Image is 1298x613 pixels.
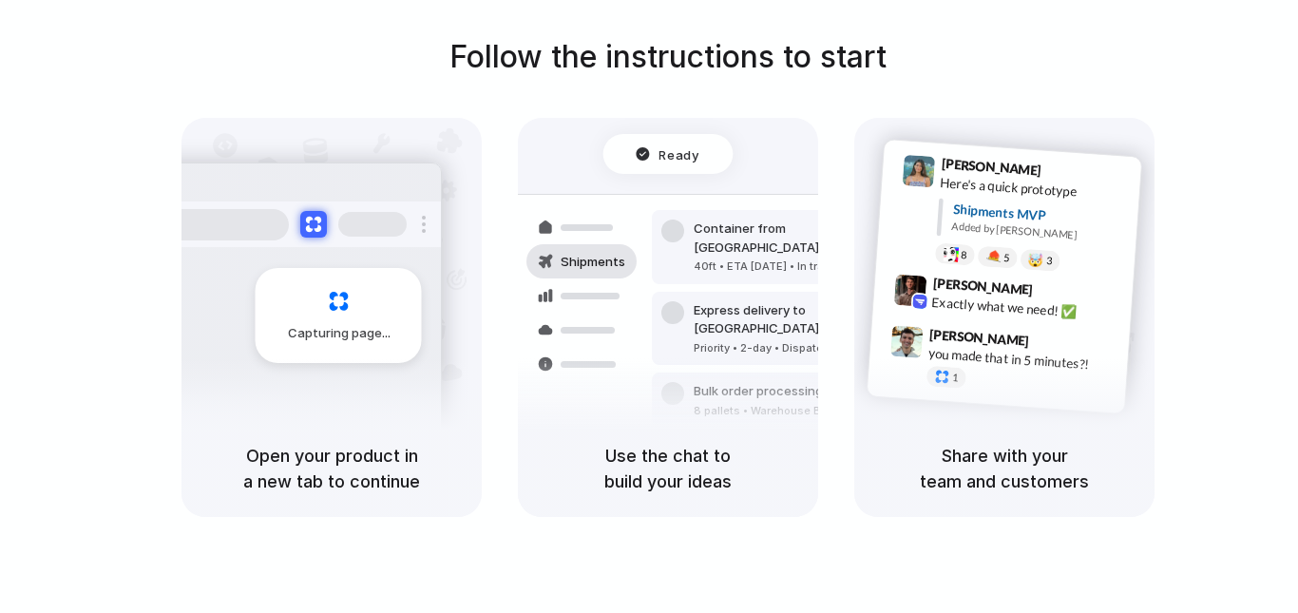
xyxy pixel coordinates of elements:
span: Ready [659,144,699,163]
span: Capturing page [288,324,393,343]
div: Added by [PERSON_NAME] [951,219,1126,246]
span: 9:41 AM [1047,163,1086,185]
span: 9:42 AM [1039,282,1078,305]
div: 40ft • ETA [DATE] • In transit [694,259,899,275]
span: [PERSON_NAME] [929,324,1030,352]
span: 8 [961,250,967,260]
h5: Use the chat to build your ideas [541,443,795,494]
div: Here's a quick prototype [940,173,1130,205]
h1: Follow the instructions to start [449,34,887,80]
span: 1 [952,373,959,383]
h5: Share with your team and customers [877,443,1132,494]
div: 🤯 [1028,253,1044,267]
span: [PERSON_NAME] [932,273,1033,300]
span: 9:47 AM [1035,333,1074,355]
span: Shipments [561,253,625,272]
div: 8 pallets • Warehouse B • Packed [694,403,870,419]
div: Exactly what we need! ✅ [931,293,1121,325]
div: Bulk order processing [694,382,870,401]
div: you made that in 5 minutes?! [927,343,1117,375]
div: Container from [GEOGRAPHIC_DATA] [694,220,899,257]
span: 5 [1003,253,1010,263]
div: Priority • 2-day • Dispatched [694,340,899,356]
div: Shipments MVP [952,200,1128,231]
span: [PERSON_NAME] [941,153,1041,181]
span: 3 [1046,256,1053,266]
h5: Open your product in a new tab to continue [204,443,459,494]
div: Express delivery to [GEOGRAPHIC_DATA] [694,301,899,338]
